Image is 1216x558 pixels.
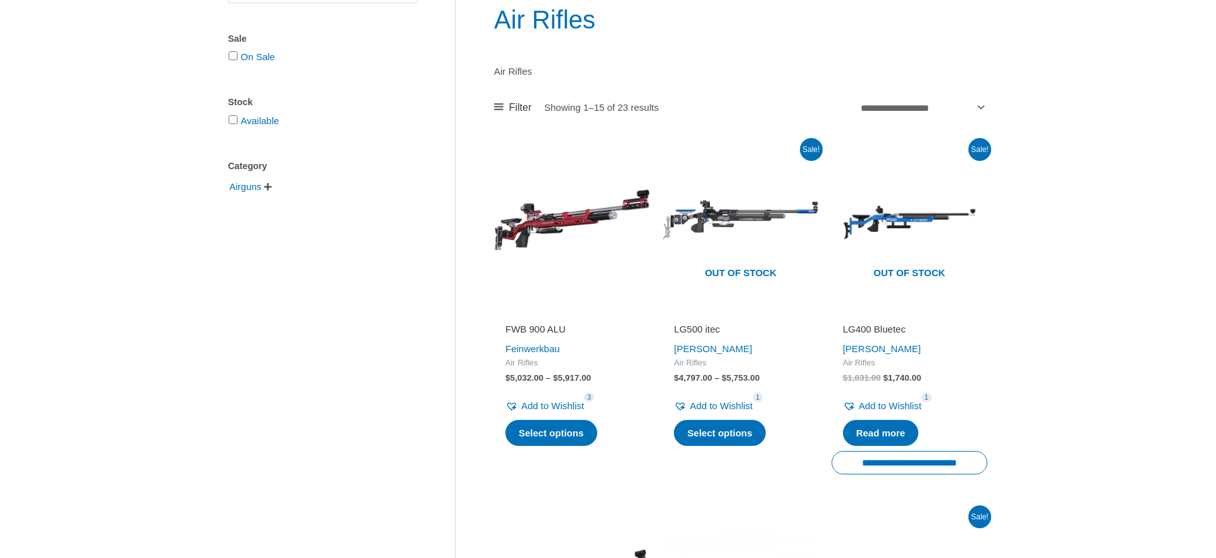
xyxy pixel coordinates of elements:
[883,373,889,383] span: $
[843,305,976,320] iframe: Customer reviews powered by Trustpilot
[843,420,919,447] a: Read more about “LG400 Bluetec”
[832,142,987,298] img: LG400 Bluetec
[674,343,752,354] a: [PERSON_NAME]
[662,142,818,298] a: Out of stock
[690,400,752,411] span: Add to Wishlist
[674,305,807,320] iframe: Customer reviews powered by Trustpilot
[843,373,881,383] bdi: 1,831.00
[494,98,531,117] a: Filter
[505,343,560,354] a: Feinwerkbau
[241,115,279,126] a: Available
[505,420,597,447] a: Select options for “FWB 900 ALU”
[505,373,510,383] span: $
[494,63,987,80] p: Air Rifles
[674,323,807,340] a: LG500 itec
[241,51,275,62] a: On Sale
[521,400,584,411] span: Add to Wishlist
[505,323,638,336] h2: FWB 900 ALU
[264,182,272,191] span: 
[505,358,638,369] span: Air Rifles
[800,138,823,161] span: Sale!
[228,176,263,198] span: Airguns
[544,103,659,112] p: Showing 1–15 of 23 results
[505,373,543,383] bdi: 5,032.00
[921,393,932,402] span: 1
[968,505,991,528] span: Sale!
[505,323,638,340] a: FWB 900 ALU
[714,373,719,383] span: –
[843,397,921,415] a: Add to Wishlist
[674,323,807,336] h2: LG500 itec
[843,373,848,383] span: $
[856,98,987,118] select: Shop order
[753,393,763,402] span: 1
[841,259,978,288] span: Out of stock
[843,343,921,354] a: [PERSON_NAME]
[859,400,921,411] span: Add to Wishlist
[968,138,991,161] span: Sale!
[228,93,417,111] div: Stock
[672,259,809,288] span: Out of stock
[662,142,818,298] img: LG500 itec
[494,2,987,37] h1: Air Rifles
[228,181,263,191] a: Airguns
[674,397,752,415] a: Add to Wishlist
[674,358,807,369] span: Air Rifles
[228,30,417,48] div: Sale
[843,323,976,336] h2: LG400 Bluetec
[494,142,650,298] img: FWB 900 ALU
[674,373,679,383] span: $
[721,373,759,383] bdi: 5,753.00
[674,373,712,383] bdi: 4,797.00
[505,397,584,415] a: Add to Wishlist
[883,373,921,383] bdi: 1,740.00
[584,393,594,402] span: 3
[843,358,976,369] span: Air Rifles
[546,373,551,383] span: –
[674,420,766,447] a: Select options for “LG500 itec”
[505,305,638,320] iframe: Customer reviews powered by Trustpilot
[843,323,976,340] a: LG400 Bluetec
[553,373,591,383] bdi: 5,917.00
[553,373,558,383] span: $
[509,98,532,117] span: Filter
[229,51,237,60] input: On Sale
[721,373,726,383] span: $
[229,115,237,124] input: Available
[228,157,417,175] div: Category
[832,142,987,298] a: Out of stock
